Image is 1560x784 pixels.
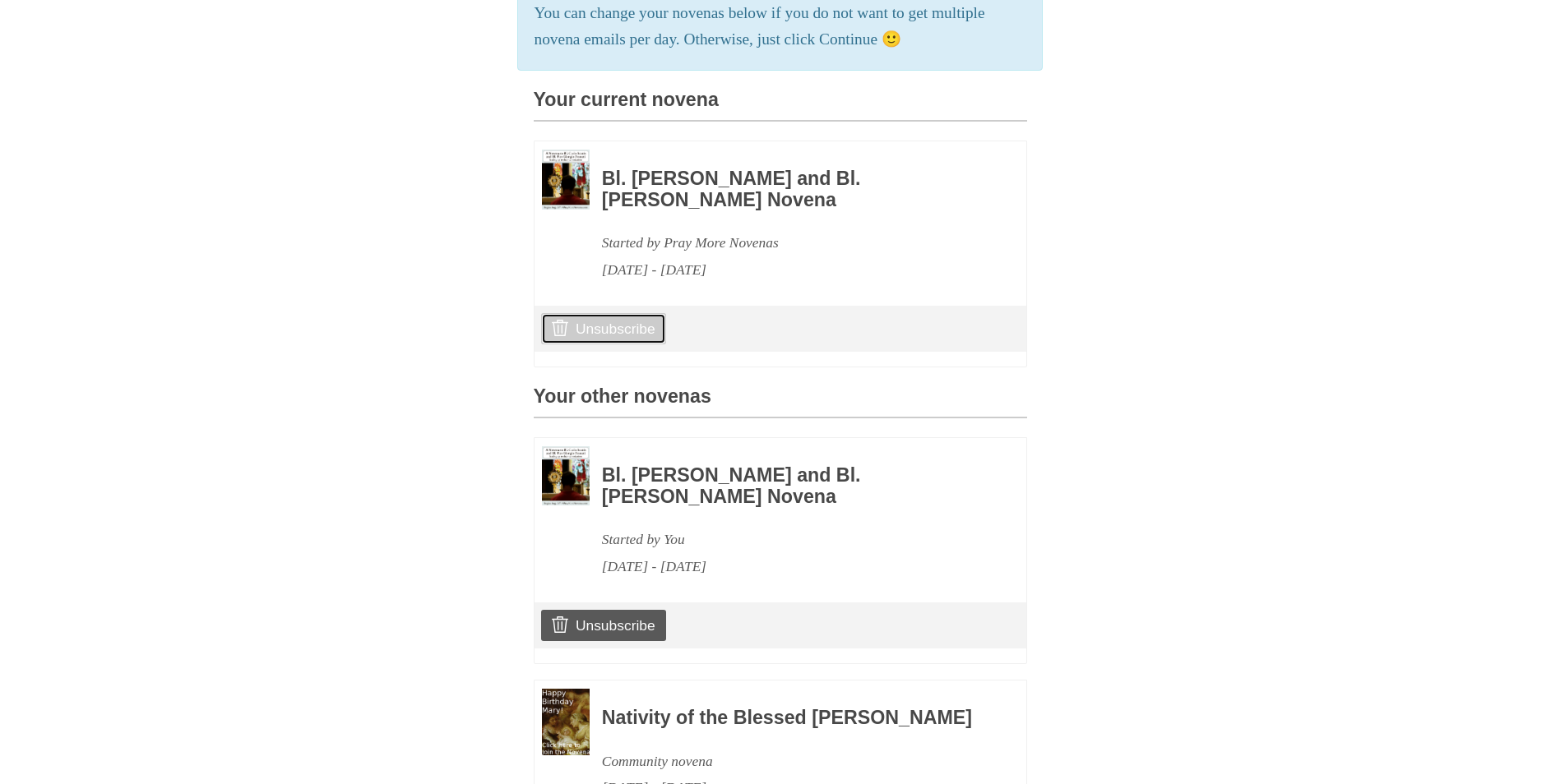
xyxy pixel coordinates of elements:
[542,689,590,756] img: Novena image
[602,168,982,210] h3: Bl. [PERSON_NAME] and Bl. [PERSON_NAME] Novena
[602,748,982,775] div: Community novena
[602,256,982,284] div: [DATE] - [DATE]
[602,229,982,256] div: Started by Pray More Novenas
[541,610,665,641] a: Unsubscribe
[534,386,1027,418] h3: Your other novenas
[542,150,590,210] img: Novena image
[534,90,1027,122] h3: Your current novena
[602,708,982,729] h3: Nativity of the Blessed [PERSON_NAME]
[602,465,982,507] h3: Bl. [PERSON_NAME] and Bl. [PERSON_NAME] Novena
[602,526,982,553] div: Started by You
[602,553,982,580] div: [DATE] - [DATE]
[542,446,590,506] img: Novena image
[541,313,665,344] a: Unsubscribe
